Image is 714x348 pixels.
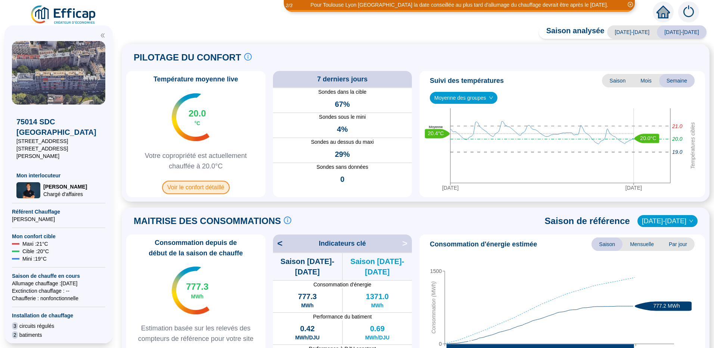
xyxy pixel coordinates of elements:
[311,1,608,9] div: Pour Toulouse Lyon [GEOGRAPHIC_DATA] la date conseillée au plus tard d'allumage du chauffage devr...
[592,237,623,251] span: Saison
[134,52,241,63] span: PILOTAGE DU CONFORT
[640,135,656,141] text: 20.0°C
[16,172,101,179] span: Mon interlocuteur
[12,312,105,319] span: Installation de chauffage
[300,323,315,334] span: 0.42
[12,287,105,295] span: Exctinction chauffage : --
[172,267,209,314] img: indicateur températures
[672,136,682,142] tspan: 20.0
[273,237,283,249] span: <
[625,185,642,191] tspan: [DATE]
[12,295,105,302] span: Chaufferie : non fonctionnelle
[19,322,54,330] span: circuits régulés
[301,302,313,309] span: MWh
[22,248,49,255] span: Cible : 20 °C
[607,25,657,39] span: [DATE]-[DATE]
[30,4,97,25] img: efficap energie logo
[489,96,493,100] span: down
[194,119,200,127] span: °C
[12,272,105,280] span: Saison de chauffe en cours
[129,323,263,344] span: Estimation basée sur les relevés des compteurs de référence pour votre site
[12,233,105,240] span: Mon confort cible
[657,25,707,39] span: [DATE]-[DATE]
[162,181,230,194] span: Voir le confort détaillé
[273,256,342,277] span: Saison [DATE]-[DATE]
[659,74,695,87] span: Semaine
[16,145,101,160] span: [STREET_ADDRESS][PERSON_NAME]
[298,291,317,302] span: 777.3
[284,217,291,224] span: info-circle
[16,116,101,137] span: 75014 SDC [GEOGRAPHIC_DATA]
[12,208,105,215] span: Référent Chauffage
[343,256,412,277] span: Saison [DATE]-[DATE]
[16,137,101,145] span: [STREET_ADDRESS]
[428,130,444,136] text: 20.4°C
[189,108,206,119] span: 20.0
[439,341,442,347] tspan: 0
[689,219,693,223] span: down
[430,75,504,86] span: Suivi des températures
[273,313,412,320] span: Performance du batiment
[442,185,459,191] tspan: [DATE]
[672,123,682,129] tspan: 21.0
[402,237,412,249] span: >
[273,113,412,121] span: Sondes sous le mini
[286,3,292,8] i: 2 / 3
[623,237,661,251] span: Mensuelle
[371,302,384,309] span: MWh
[244,53,252,60] span: info-circle
[337,124,348,134] span: 4%
[19,331,42,339] span: batiments
[366,291,389,302] span: 1371.0
[430,239,537,249] span: Consommation d'énergie estimée
[628,2,633,7] span: close-circle
[335,99,350,109] span: 67%
[545,215,630,227] span: Saison de référence
[186,281,208,293] span: 777.3
[642,215,693,227] span: 2018-2019
[602,74,633,87] span: Saison
[134,215,281,227] span: MAITRISE DES CONSOMMATIONS
[430,268,442,274] tspan: 1500
[172,93,209,141] img: indicateur températures
[678,1,699,22] img: alerts
[295,334,319,341] span: MWh/DJU
[335,149,350,159] span: 29%
[690,122,696,169] tspan: Températures cibles
[43,183,87,190] span: [PERSON_NAME]
[16,182,40,198] img: Chargé d'affaires
[273,281,412,288] span: Consommation d'énergie
[191,293,204,300] span: MWh
[149,74,243,84] span: Température moyenne live
[429,125,443,129] text: Moyenne
[317,74,367,84] span: 7 derniers jours
[661,237,695,251] span: Par jour
[340,174,344,184] span: 0
[539,25,605,39] span: Saison analysée
[12,331,18,339] span: 2
[656,5,670,19] span: home
[12,280,105,287] span: Allumage chauffage : [DATE]
[100,33,105,38] span: double-left
[129,150,263,171] span: Votre copropriété est actuellement chauffée à 20.0°C
[273,163,412,171] span: Sondes sans données
[12,322,18,330] span: 3
[633,74,659,87] span: Mois
[12,215,105,223] span: [PERSON_NAME]
[672,149,682,155] tspan: 19.0
[22,255,47,262] span: Mini : 19 °C
[653,302,680,308] text: 777.2 MWh
[273,138,412,146] span: Sondes au dessus du maxi
[129,237,263,258] span: Consommation depuis de début de la saison de chauffe
[319,238,366,249] span: Indicateurs clé
[434,92,493,103] span: Moyenne des groupes
[22,240,48,248] span: Maxi : 21 °C
[273,88,412,96] span: Sondes dans la cible
[431,281,437,333] tspan: Consommation (MWh)
[365,334,389,341] span: MWh/DJU
[43,190,87,198] span: Chargé d'affaires
[370,323,385,334] span: 0.69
